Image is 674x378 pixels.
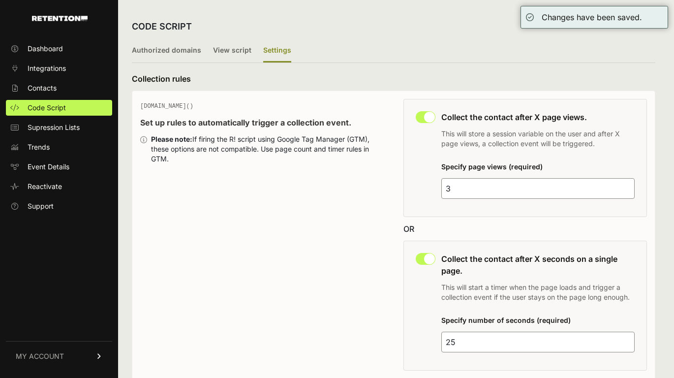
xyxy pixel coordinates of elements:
[6,61,112,76] a: Integrations
[28,103,66,113] span: Code Script
[441,162,543,171] label: Specify page views (required)
[6,159,112,175] a: Event Details
[28,123,80,132] span: Supression Lists
[441,283,635,302] p: This will start a timer when the page loads and trigger a collection event if the user stays on t...
[132,39,201,63] label: Authorized domains
[32,16,88,21] img: Retention.com
[6,139,112,155] a: Trends
[140,118,351,127] strong: Set up rules to automatically trigger a collection event.
[151,134,384,164] div: If firing the R! script using Google Tag Manager (GTM), these options are not compatible. Use pag...
[441,316,571,324] label: Specify number of seconds (required)
[132,20,192,33] h2: CODE SCRIPT
[441,129,635,149] p: This will store a session variable on the user and after X page views, a collection event will be...
[28,63,66,73] span: Integrations
[441,253,635,277] h3: Collect the contact after X seconds on a single page.
[403,223,647,235] div: OR
[28,182,62,191] span: Reactivate
[28,201,54,211] span: Support
[28,83,57,93] span: Contacts
[542,11,642,23] div: Changes have been saved.
[213,39,251,63] label: View script
[441,332,635,352] input: 25
[441,111,635,123] h3: Collect the contact after X page views.
[6,198,112,214] a: Support
[6,341,112,371] a: MY ACCOUNT
[263,39,291,63] label: Settings
[28,44,63,54] span: Dashboard
[441,178,635,199] input: 4
[132,73,655,85] h3: Collection rules
[6,80,112,96] a: Contacts
[6,41,112,57] a: Dashboard
[28,142,50,152] span: Trends
[16,351,64,361] span: MY ACCOUNT
[140,103,193,110] span: [DOMAIN_NAME]()
[6,120,112,135] a: Supression Lists
[28,162,69,172] span: Event Details
[6,179,112,194] a: Reactivate
[151,135,192,143] strong: Please note:
[6,100,112,116] a: Code Script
